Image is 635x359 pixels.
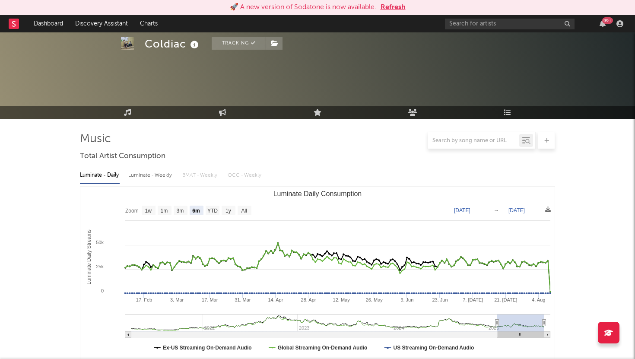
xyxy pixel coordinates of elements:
text: Luminate Daily Streams [86,229,92,284]
text: Zoom [125,208,139,214]
text: 1w [145,208,152,214]
text: 28. Apr [301,297,316,302]
text: 3m [177,208,184,214]
text: 4. Aug [532,297,545,302]
text: → [494,207,499,213]
text: [DATE] [454,207,470,213]
div: 🚀 A new version of Sodatone is now available. [230,2,376,13]
button: 99+ [600,20,606,27]
text: US Streaming On-Demand Audio [393,345,474,351]
span: Total Artist Consumption [80,151,165,162]
text: Ex-US Streaming On-Demand Audio [163,345,252,351]
div: Coldiac [145,37,201,51]
text: 3. Mar [170,297,184,302]
text: 7. [DATE] [463,297,483,302]
text: 50k [96,240,104,245]
a: Discovery Assistant [69,15,134,32]
text: Global Streaming On-Demand Audio [278,345,368,351]
div: Luminate - Daily [80,168,120,183]
text: 17. Feb [136,297,152,302]
text: 17. Mar [202,297,218,302]
text: 31. Mar [235,297,251,302]
text: 26. May [366,297,383,302]
a: Dashboard [28,15,69,32]
input: Search by song name or URL [428,137,519,144]
text: 25k [96,264,104,269]
div: Luminate - Weekly [128,168,174,183]
text: 9. Jun [400,297,413,302]
text: 21. [DATE] [494,297,517,302]
text: 14. Apr [268,297,283,302]
input: Search for artists [445,19,575,29]
text: [DATE] [508,207,525,213]
text: 6m [192,208,200,214]
a: Charts [134,15,164,32]
text: 23. Jun [432,297,448,302]
text: 12. May [333,297,350,302]
div: 99 + [602,17,613,24]
button: Tracking [212,37,266,50]
text: All [241,208,247,214]
text: Luminate Daily Consumption [273,190,362,197]
text: YTD [207,208,218,214]
text: 1y [225,208,231,214]
text: 0 [101,288,104,293]
text: 1m [161,208,168,214]
button: Refresh [381,2,406,13]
